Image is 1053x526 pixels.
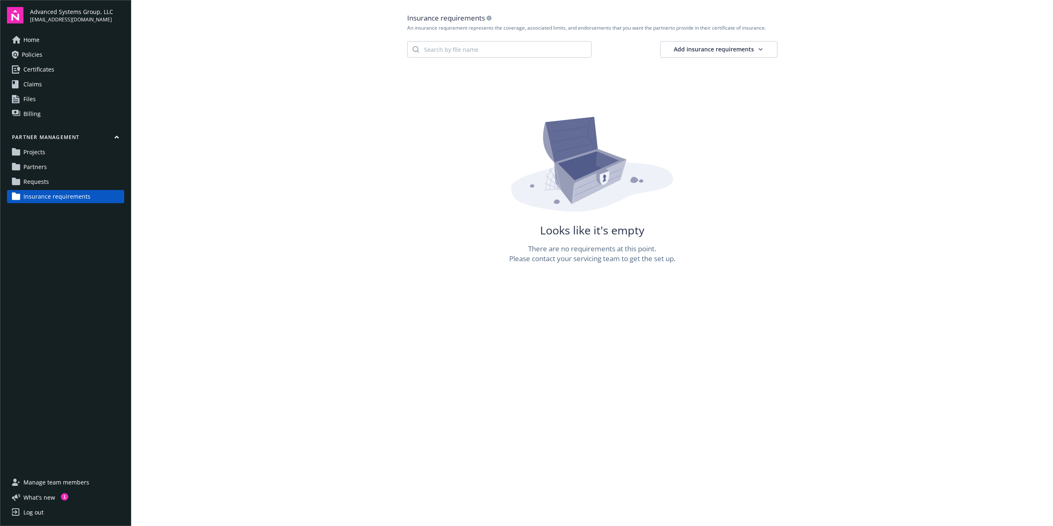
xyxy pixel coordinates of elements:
span: Files [23,93,36,106]
div: Log out [23,506,44,519]
span: Advanced Systems Group, LLC [30,7,113,16]
span: Home [23,33,39,46]
a: Files [7,93,124,106]
button: What's new1 [7,493,68,502]
a: Insurance requirements [7,190,124,203]
div: 1 [61,493,68,501]
div: There are no requirements at this point. [528,244,656,254]
img: navigator-logo.svg [7,7,23,23]
span: Policies [22,48,42,61]
div: Insurance requirements [407,13,777,23]
a: Certificates [7,63,124,76]
a: Manage team members [7,476,124,489]
span: What ' s new [23,493,55,502]
div: Looks like it's empty [540,225,645,235]
span: Insurance requirements [23,190,90,203]
div: Please contact your servicing team to get the set up. [509,254,675,264]
span: Partners [23,160,47,174]
button: Advanced Systems Group, LLC[EMAIL_ADDRESS][DOMAIN_NAME] [30,7,124,23]
span: Projects [23,146,45,159]
button: Partner management [7,134,124,144]
a: Home [7,33,124,46]
a: Projects [7,146,124,159]
div: An insurance requirement represents the coverage, associated limits, and endorsements that you wa... [407,25,777,31]
span: [EMAIL_ADDRESS][DOMAIN_NAME] [30,16,113,23]
a: Policies [7,48,124,61]
a: Partners [7,160,124,174]
svg: Search [413,46,419,53]
a: Claims [7,78,124,91]
button: Add insurance requirements [660,41,777,58]
span: Manage team members [23,476,89,489]
span: Claims [23,78,42,91]
a: Billing [7,107,124,120]
span: Certificates [23,63,54,76]
a: Requests [7,175,124,188]
span: Requests [23,175,49,188]
span: Billing [23,107,41,120]
input: Search by file name [419,42,591,57]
